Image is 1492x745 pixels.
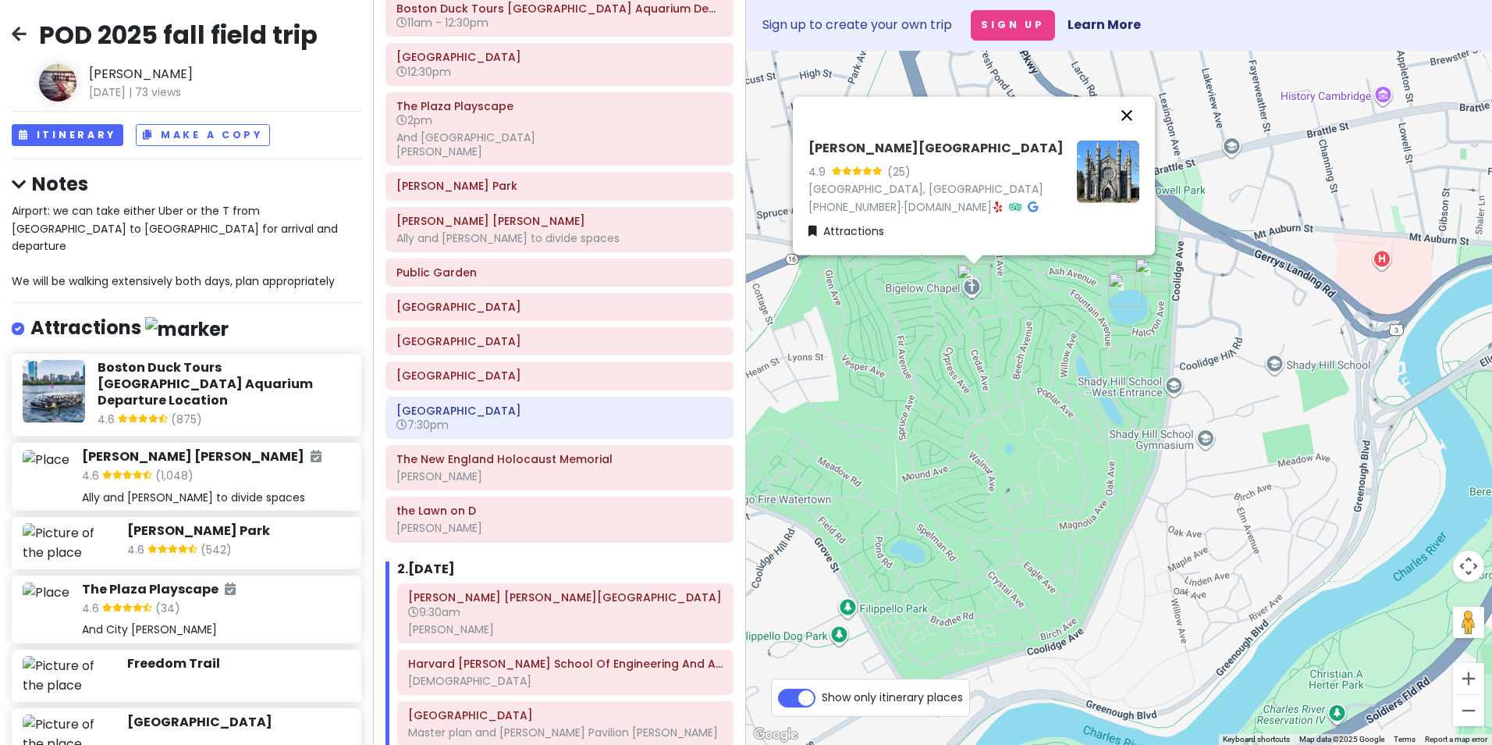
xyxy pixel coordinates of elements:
span: 11am - 12:30pm [396,15,488,30]
i: Tripadvisor [1009,201,1021,212]
h6: The New England Holocaust Memorial [396,452,723,466]
a: Learn More [1067,16,1141,34]
button: Zoom out [1453,695,1484,726]
h2: POD 2025 fall field trip [39,19,318,52]
h6: Union Oyster House [396,404,723,418]
h6: Post Office Square [396,369,723,383]
div: Ally and [PERSON_NAME] to divide spaces [82,490,350,504]
div: Master plan and [PERSON_NAME] Pavilion [PERSON_NAME] [408,725,723,740]
a: [GEOGRAPHIC_DATA], [GEOGRAPHIC_DATA] [808,181,1043,197]
h6: Faneuil Hall Marketplace [396,50,723,64]
img: Picture of the place [23,360,85,422]
div: And City [PERSON_NAME] [82,622,350,636]
span: [PERSON_NAME] [89,64,318,84]
span: Airport: we can take either Uber or the T from [GEOGRAPHIC_DATA] to [GEOGRAPHIC_DATA] for arrival... [12,203,341,289]
span: Show only itinerary places [822,689,963,706]
div: [PERSON_NAME] [396,469,723,483]
h6: Boston Duck Tours New England Aquarium Departure Location [396,2,723,16]
span: 2pm [396,112,432,128]
h6: 2 . [DATE] [397,561,455,578]
img: Place [23,583,69,603]
h6: Public Garden [396,266,723,280]
div: [PERSON_NAME] [408,622,723,636]
h6: [PERSON_NAME] [PERSON_NAME] [82,449,321,465]
h6: Harvard John A. Paulson School Of Engineering And Applied Sciences [408,657,723,671]
h4: Notes [12,172,361,196]
div: Asa Gray Garden [960,226,994,260]
img: Picture of the place [23,656,114,696]
i: Google Maps [1028,201,1038,212]
h6: Frederick Law Olmsted National Historic Site [408,590,723,604]
a: Report a map error [1425,735,1487,743]
img: Place [23,450,69,470]
h6: Boston Common [396,334,723,348]
div: Halcyon Lake [1108,273,1142,307]
h6: [GEOGRAPHIC_DATA] [127,715,350,731]
div: [PERSON_NAME] [396,521,723,535]
div: Ally and [PERSON_NAME] to divide spaces [396,231,723,245]
div: And [GEOGRAPHIC_DATA] [PERSON_NAME] [396,130,723,159]
span: (875) [171,411,202,431]
h6: [PERSON_NAME][GEOGRAPHIC_DATA] [808,140,1064,156]
a: [DOMAIN_NAME] [904,198,992,214]
img: Google [750,725,801,745]
div: Mary Baker Eddy Monument [1135,258,1169,292]
h6: The Plaza Playscape [82,582,236,598]
button: Keyboard shortcuts [1223,734,1290,745]
div: 4.9 [808,162,832,180]
h6: [PERSON_NAME] Park [127,523,350,540]
button: Make a Copy [136,124,270,147]
span: 12:30pm [396,64,451,80]
button: Drag Pegman onto the map to open Street View [1453,607,1484,638]
i: Added to itinerary [311,450,321,462]
img: marker [145,317,229,341]
span: | [129,84,132,100]
h6: Freedom Trail [127,656,350,672]
h6: Harvard Business School [408,708,723,722]
span: 4.6 [127,541,147,561]
h6: the Lawn on D [396,504,723,518]
span: (34) [155,600,180,620]
button: Close [1108,96,1146,134]
span: (1,048) [155,467,194,487]
h4: Attractions [30,315,229,341]
button: Zoom in [1453,663,1484,694]
a: [PHONE_NUMBER] [808,198,901,214]
i: Added to itinerary [225,583,236,595]
button: Sign Up [971,10,1055,41]
a: Attractions [808,222,884,239]
span: 9:30am [408,604,460,620]
span: 7:30pm [396,417,449,433]
button: Map camera controls [1453,551,1484,582]
h6: Beacon Hill [396,300,723,314]
h6: Rose Kennedy Greenway [396,214,723,228]
img: Picture of the place [1077,140,1139,202]
div: [DEMOGRAPHIC_DATA] [408,674,723,688]
span: Map data ©2025 Google [1299,735,1384,743]
span: (542) [201,541,232,561]
span: [DATE] 73 views [89,84,318,101]
img: Picture of the place [23,523,114,563]
button: Itinerary [12,124,123,147]
a: Terms (opens in new tab) [1394,735,1416,743]
span: 4.6 [98,411,118,431]
span: 4.6 [82,600,102,620]
h6: Boston Duck Tours [GEOGRAPHIC_DATA] Aquarium Departure Location [98,360,350,408]
img: Author [39,64,76,102]
span: 4.6 [82,467,102,487]
div: (25) [887,162,911,180]
h6: Paul Revere Park [396,179,723,193]
div: · · [808,140,1064,216]
div: Bigelow Chapel [957,264,991,298]
a: Open this area in Google Maps (opens a new window) [750,725,801,745]
h6: The Plaza Playscape [396,99,723,113]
